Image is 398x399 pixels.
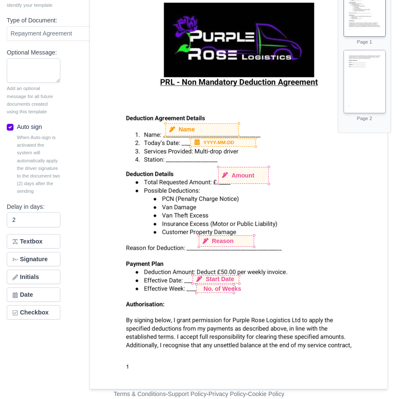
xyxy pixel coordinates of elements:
[7,287,60,302] button: Date
[7,48,57,57] label: Optional Message:
[114,391,165,397] a: Terms & Conditions
[7,85,60,115] small: Add an optional message for all future documents created using this template
[193,276,239,283] div: Start Date
[197,285,233,292] div: No. of Weeks
[17,134,60,195] small: When Auto-sign is activated the system will automatically apply the driver signature to the docum...
[7,234,60,249] button: Textbox
[357,116,372,121] small: Page 2
[7,28,127,39] span: Repayment Agreement
[47,389,351,399] div: - - -
[7,202,44,212] label: Delay in days:
[7,26,128,41] span: Repayment Agreement
[357,39,372,44] small: Page 1
[166,124,238,136] div: Name
[7,270,60,284] button: Initials
[219,167,268,183] div: Amount
[7,305,60,320] button: Checkbox
[199,236,254,246] div: Reason
[356,358,398,399] iframe: Chat Widget
[248,391,284,397] a: Cookie Policy
[17,122,42,132] label: Auto sign
[7,16,57,25] label: Type of Document:
[208,391,246,397] a: Privacy Policy
[168,391,207,397] a: Support Policy
[203,139,234,146] small: YYYY-MM-DD
[7,252,60,266] button: Signature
